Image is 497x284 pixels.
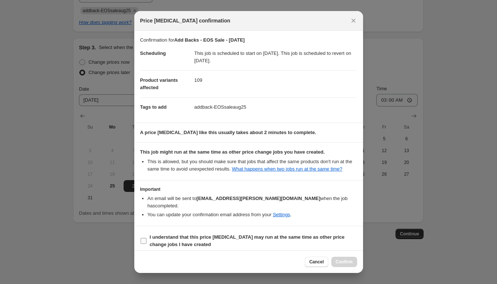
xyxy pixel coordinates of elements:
b: This job might run at the same time as other price change jobs you have created. [140,149,325,155]
b: A price [MEDICAL_DATA] like this usually takes about 2 minutes to complete. [140,130,316,135]
li: This is allowed, but you should make sure that jobs that affect the same products don ' t run at ... [148,158,357,173]
span: Tags to add [140,104,167,110]
span: Scheduling [140,50,166,56]
b: Add Backs - EOS Sale - [DATE] [174,37,245,43]
button: Cancel [305,257,328,267]
b: [EMAIL_ADDRESS][PERSON_NAME][DOMAIN_NAME] [196,196,320,201]
a: What happens when two jobs run at the same time? [232,166,342,172]
a: Settings [273,212,290,217]
b: I understand that this price [MEDICAL_DATA] may run at the same time as other price change jobs I... [150,234,345,247]
li: An email will be sent to when the job has completed . [148,195,357,210]
dd: This job is scheduled to start on [DATE]. This job is scheduled to revert on [DATE]. [194,44,357,70]
p: Confirmation for [140,36,357,44]
dd: addback-EOSsaleaug25 [194,97,357,117]
h3: Important [140,186,357,192]
li: You can update your confirmation email address from your . [148,211,357,218]
dd: 109 [194,70,357,90]
button: Close [348,15,359,26]
span: Price [MEDICAL_DATA] confirmation [140,17,231,24]
span: Product variants affected [140,77,178,90]
span: Cancel [309,259,324,265]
